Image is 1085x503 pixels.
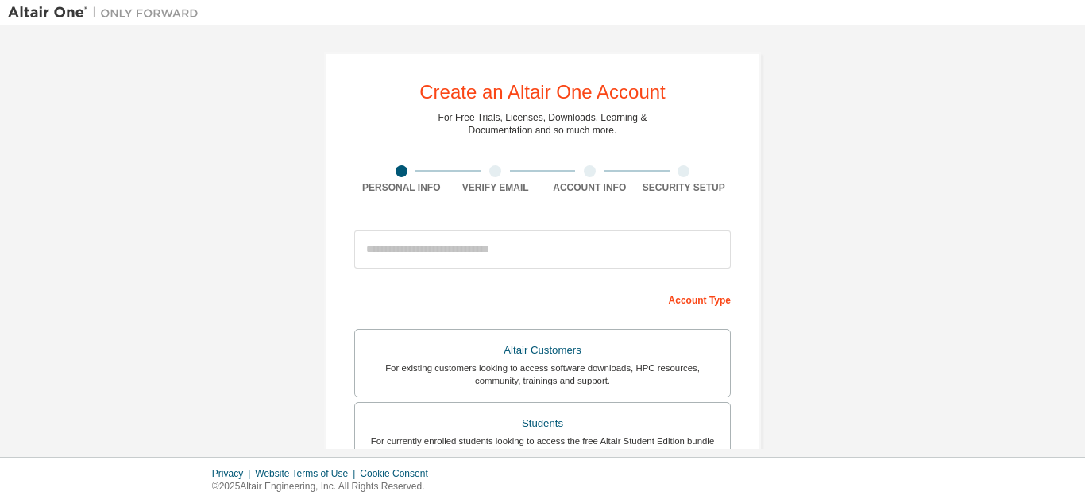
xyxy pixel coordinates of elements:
img: Altair One [8,5,207,21]
div: Privacy [212,467,255,480]
div: For currently enrolled students looking to access the free Altair Student Edition bundle and all ... [365,435,720,460]
div: For Free Trials, Licenses, Downloads, Learning & Documentation and so much more. [438,111,647,137]
div: Create an Altair One Account [419,83,666,102]
div: Students [365,412,720,435]
div: Account Type [354,286,731,311]
p: © 2025 Altair Engineering, Inc. All Rights Reserved. [212,480,438,493]
div: Verify Email [449,181,543,194]
div: Personal Info [354,181,449,194]
div: Cookie Consent [360,467,437,480]
div: Security Setup [637,181,732,194]
div: For existing customers looking to access software downloads, HPC resources, community, trainings ... [365,362,720,387]
div: Website Terms of Use [255,467,360,480]
div: Altair Customers [365,339,720,362]
div: Account Info [542,181,637,194]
